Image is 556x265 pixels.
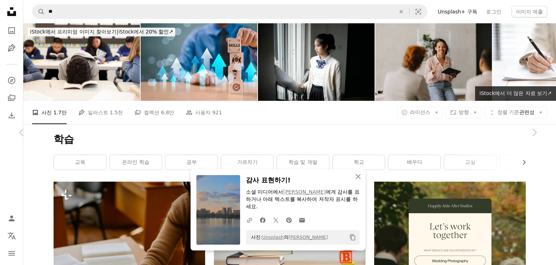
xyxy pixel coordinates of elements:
a: Facebook에 공유 [256,213,269,227]
img: 기술 역량 개발 개념. 기술 진화를 위한 새로운 능력 스킬 트레이닝을 업합니다. 리더십 사고 숙련도 향상. 손을 잡고 나무 큐브, 소프트 스킬 디지털 아이콘. 교육 학습 재능 [141,23,257,101]
button: Unsplash 검색 [32,5,45,19]
a: 다음 [512,98,556,167]
img: Young Asian girl in the hallway of the campus [258,23,375,101]
span: 사진: 의 [247,232,328,243]
button: 방향 [446,107,482,118]
span: 921 [212,108,222,116]
span: 정렬 기준 [497,109,519,115]
span: 관련성 [497,109,535,116]
form: 사이트 전체에서 이미지 찾기 [32,4,427,19]
img: Elementary school junior high boy student sitting at desk in classroom with head in book in frust... [23,23,140,101]
a: 로그인 / 가입 [4,211,19,226]
a: 공부 [165,155,218,170]
a: 컬렉션 [4,91,19,105]
h3: 감사 표현하기! [246,175,360,186]
a: 배우다 [388,155,441,170]
a: 학습 및 개발 [277,155,329,170]
span: iStock에서 더 많은 자료 보기 ↗ [479,90,552,96]
a: 책 [500,155,552,170]
a: Unsplash [262,234,283,240]
a: 교실 [444,155,496,170]
a: 온라인 학습 [110,155,162,170]
button: 라이선스 [397,107,443,118]
h1: 학습 [54,133,526,146]
a: 일러스트 1.5천 [78,101,123,124]
img: Bright Beige Office에서 단체 비즈니스 미팅 [375,23,492,101]
a: 교육 [54,155,106,170]
a: Twitter에 공유 [269,213,282,227]
button: 언어 [4,229,19,243]
div: iStock에서 20% 할인 ↗ [28,28,175,36]
a: 사용자 921 [186,101,222,124]
a: 가르치기 [221,155,273,170]
a: [PERSON_NAME] [283,189,325,195]
a: 탐색 [4,73,19,88]
a: 이메일로 공유에 공유 [295,213,309,227]
span: 6.8만 [161,108,174,116]
button: 메뉴 [4,246,19,261]
button: 클립보드에 복사하기 [346,231,359,244]
span: 1.5천 [110,108,123,116]
a: 사진 [4,23,19,38]
button: 삭제 [393,5,409,19]
span: 라이선스 [410,109,430,115]
a: Unsplash+ 구독 [433,6,481,17]
a: iStock에서 더 많은 자료 보기↗ [475,86,556,101]
button: 이미지 제출 [512,6,547,17]
p: 소셜 미디어에서 에게 감사를 표하거나 아래 텍스트를 복사하여 저작자 표시를 하세요. [246,189,360,210]
a: 일러스트 [4,41,19,55]
button: 시각적 검색 [410,5,427,19]
a: [PERSON_NAME] [289,234,328,240]
a: 컬렉션 6.8만 [134,101,174,124]
a: iStock에서 프리미엄 이미지 찾아보기|iStock에서 20% 할인↗ [23,23,180,41]
a: Pinterest에 공유 [282,213,295,227]
a: 학교 [333,155,385,170]
span: 방향 [459,109,469,115]
a: 로그인 [482,6,506,17]
span: iStock에서 프리미엄 이미지 찾아보기 | [30,29,118,35]
button: 정렬 기준관련성 [485,107,547,118]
